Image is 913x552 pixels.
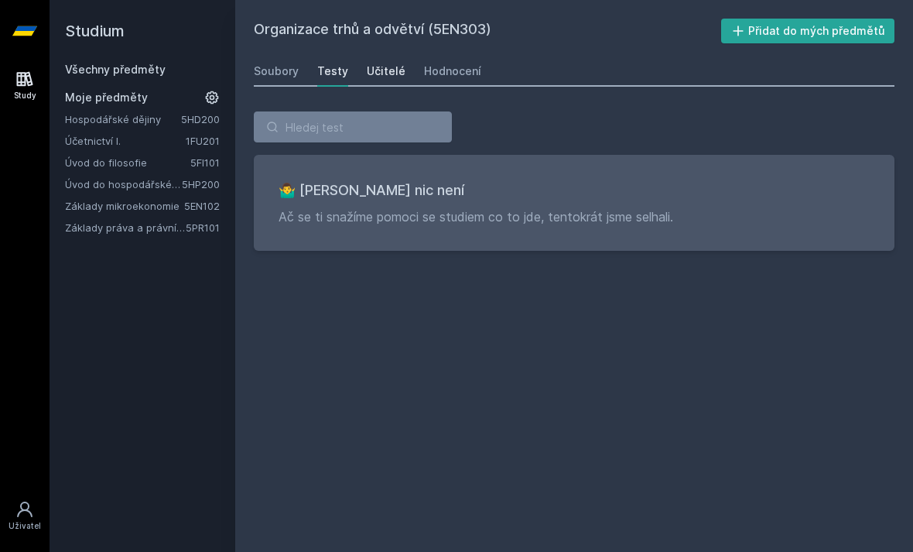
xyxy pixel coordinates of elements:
div: Study [14,90,36,101]
a: 5HP200 [182,178,220,190]
a: Hodnocení [424,56,481,87]
a: Testy [317,56,348,87]
input: Hledej test [254,111,452,142]
span: Moje předměty [65,90,148,105]
a: Uživatel [3,492,46,540]
h2: Organizace trhů a odvětví (5EN303) [254,19,721,43]
a: Všechny předměty [65,63,166,76]
a: Základy práva a právní nauky [65,220,186,235]
a: Úvod do filosofie [65,155,190,170]
h3: 🤷‍♂️ [PERSON_NAME] nic není [279,180,870,201]
div: Učitelé [367,63,405,79]
a: 5EN102 [184,200,220,212]
p: Ač se ti snažíme pomoci se studiem co to jde, tentokrát jsme selhali. [279,207,870,226]
a: Hospodářské dějiny [65,111,181,127]
a: 1FU201 [186,135,220,147]
button: Přidat do mých předmětů [721,19,895,43]
a: 5PR101 [186,221,220,234]
div: Uživatel [9,520,41,532]
a: Úvod do hospodářské a sociální politiky [65,177,182,192]
a: Study [3,62,46,109]
div: Testy [317,63,348,79]
a: Účetnictví I. [65,133,186,149]
a: Základy mikroekonomie [65,198,184,214]
a: 5FI101 [190,156,220,169]
a: Soubory [254,56,299,87]
a: Učitelé [367,56,405,87]
div: Hodnocení [424,63,481,79]
a: 5HD200 [181,113,220,125]
div: Soubory [254,63,299,79]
